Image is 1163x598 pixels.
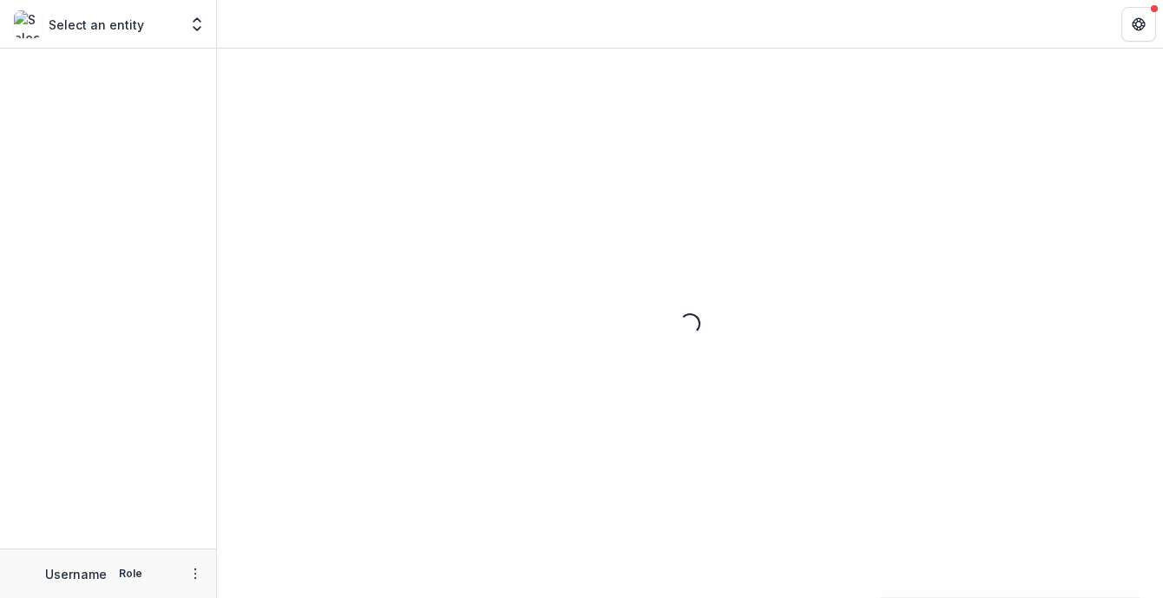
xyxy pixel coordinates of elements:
[114,566,148,582] p: Role
[45,565,107,583] p: Username
[1121,7,1156,42] button: Get Help
[49,16,144,34] p: Select an entity
[14,10,42,38] img: Select an entity
[185,7,209,42] button: Open entity switcher
[185,563,206,584] button: More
